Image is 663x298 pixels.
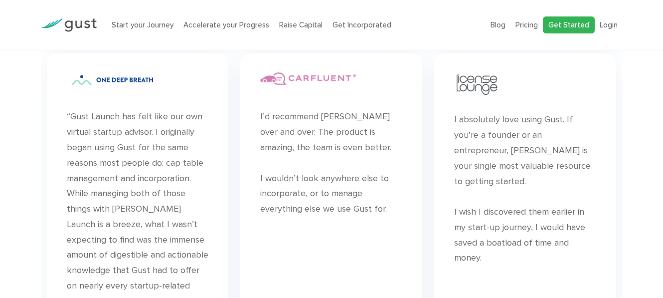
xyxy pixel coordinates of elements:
img: Gust Logo [41,18,97,32]
a: Blog [491,20,505,29]
img: License Lounge [454,72,499,96]
img: Carfluent [260,72,356,85]
a: Raise Capital [279,20,323,29]
a: Get Started [543,16,595,34]
a: Start your Journey [112,20,173,29]
a: Accelerate your Progress [183,20,269,29]
div: I absolutely love using Gust. If you’re a founder or an entrepreneur, [PERSON_NAME] is your singl... [454,112,596,266]
a: Login [600,20,618,29]
div: I’d recommend [PERSON_NAME] over and over. The product is amazing, the team is even better. I wou... [260,109,402,217]
img: One Deep Breath [67,72,158,88]
a: Get Incorporated [332,20,391,29]
a: Pricing [515,20,538,29]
